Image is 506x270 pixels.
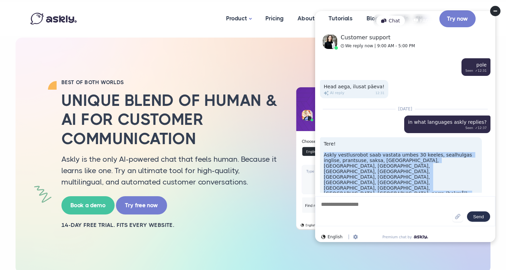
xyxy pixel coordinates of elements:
a: Product [219,2,259,36]
div: Tere! Askly vestlusrobot saab vastata umbes 30 keeles, sealhulgas inglise, prantsuse, saksa, [GEO... [10,132,172,244]
a: About [291,2,322,35]
iframe: Askly chat [310,6,501,248]
a: Book a demo [61,196,115,214]
a: Blog [360,2,386,35]
a: Pricing [259,2,291,35]
h2: 14-day free trial. Fits every website. [61,221,279,229]
a: Try free now [116,196,167,214]
a: Premium chat by [71,229,120,234]
h2: Unique blend of human & AI for customer communication [61,91,279,148]
div: English [12,229,33,234]
h2: BEST OF BOTH WORLDS [61,79,279,86]
button: Send [157,206,181,216]
a: Tutorials [322,2,360,35]
a: Log in [386,2,416,35]
img: Askly [30,13,77,24]
p: Askly is the only AI-powered chat that feels human. Because it learns like one. Try an ultimate t... [61,153,279,188]
img: Askly [104,230,118,233]
img: AI multilingual chat [289,81,469,230]
span: Send [164,209,174,214]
